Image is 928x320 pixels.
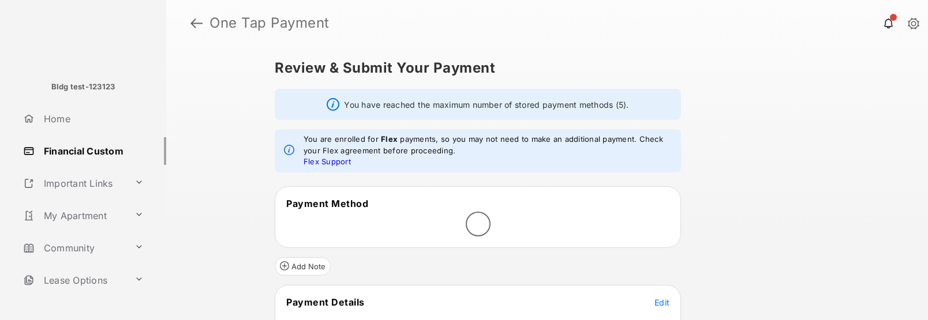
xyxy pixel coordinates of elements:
[18,170,130,197] a: Important Links
[18,234,130,262] a: Community
[51,81,115,93] p: Bldg test-123123
[286,296,365,308] span: Payment Details
[275,257,331,276] button: Add Note
[275,89,681,120] div: You have reached the maximum number of stored payment methods (5).
[209,16,330,30] strong: One Tap Payment
[654,298,669,307] span: Edit
[18,202,130,229] a: My Apartment
[304,157,351,166] a: Flex Support
[286,198,368,209] span: Payment Method
[304,134,672,168] em: You are enrolled for payments, so you may not need to make an additional payment. Check your Flex...
[654,296,669,308] button: Edit
[18,105,166,133] a: Home
[18,137,166,165] a: Financial Custom
[18,266,130,294] a: Lease Options
[275,61,810,75] h5: Review & Submit Your Payment
[381,134,398,144] strong: Flex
